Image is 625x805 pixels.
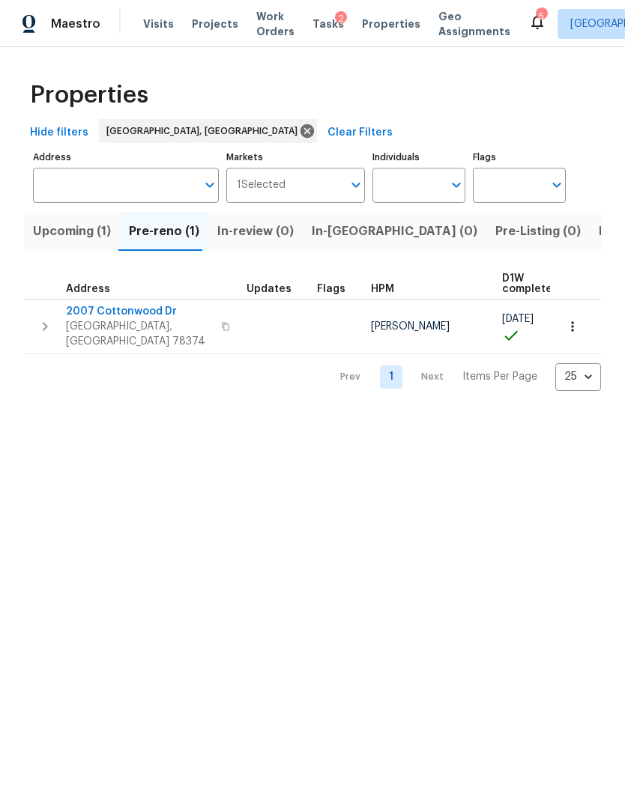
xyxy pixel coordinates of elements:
[345,174,366,195] button: Open
[247,284,292,294] span: Updates
[317,284,345,294] span: Flags
[380,365,402,389] a: Goto page 1
[462,369,537,384] p: Items Per Page
[192,16,238,31] span: Projects
[66,319,212,349] span: [GEOGRAPHIC_DATA], [GEOGRAPHIC_DATA] 78374
[446,174,467,195] button: Open
[99,119,317,143] div: [GEOGRAPHIC_DATA], [GEOGRAPHIC_DATA]
[371,284,394,294] span: HPM
[555,357,601,396] div: 25
[362,16,420,31] span: Properties
[66,304,212,319] span: 2007 Cottonwood Dr
[372,153,465,162] label: Individuals
[335,11,347,26] div: 2
[312,19,344,29] span: Tasks
[24,119,94,147] button: Hide filters
[502,273,552,294] span: D1W complete
[237,179,286,192] span: 1 Selected
[66,284,110,294] span: Address
[51,16,100,31] span: Maestro
[256,9,295,39] span: Work Orders
[30,88,148,103] span: Properties
[326,363,601,391] nav: Pagination Navigation
[217,221,294,242] span: In-review (0)
[129,221,199,242] span: Pre-reno (1)
[33,221,111,242] span: Upcoming (1)
[30,124,88,142] span: Hide filters
[473,153,566,162] label: Flags
[502,314,534,324] span: [DATE]
[312,221,477,242] span: In-[GEOGRAPHIC_DATA] (0)
[199,174,220,195] button: Open
[327,124,393,142] span: Clear Filters
[321,119,399,147] button: Clear Filters
[546,174,567,195] button: Open
[495,221,581,242] span: Pre-Listing (0)
[226,153,366,162] label: Markets
[33,153,219,162] label: Address
[106,124,304,139] span: [GEOGRAPHIC_DATA], [GEOGRAPHIC_DATA]
[371,321,450,332] span: [PERSON_NAME]
[536,9,546,24] div: 5
[143,16,174,31] span: Visits
[438,9,510,39] span: Geo Assignments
